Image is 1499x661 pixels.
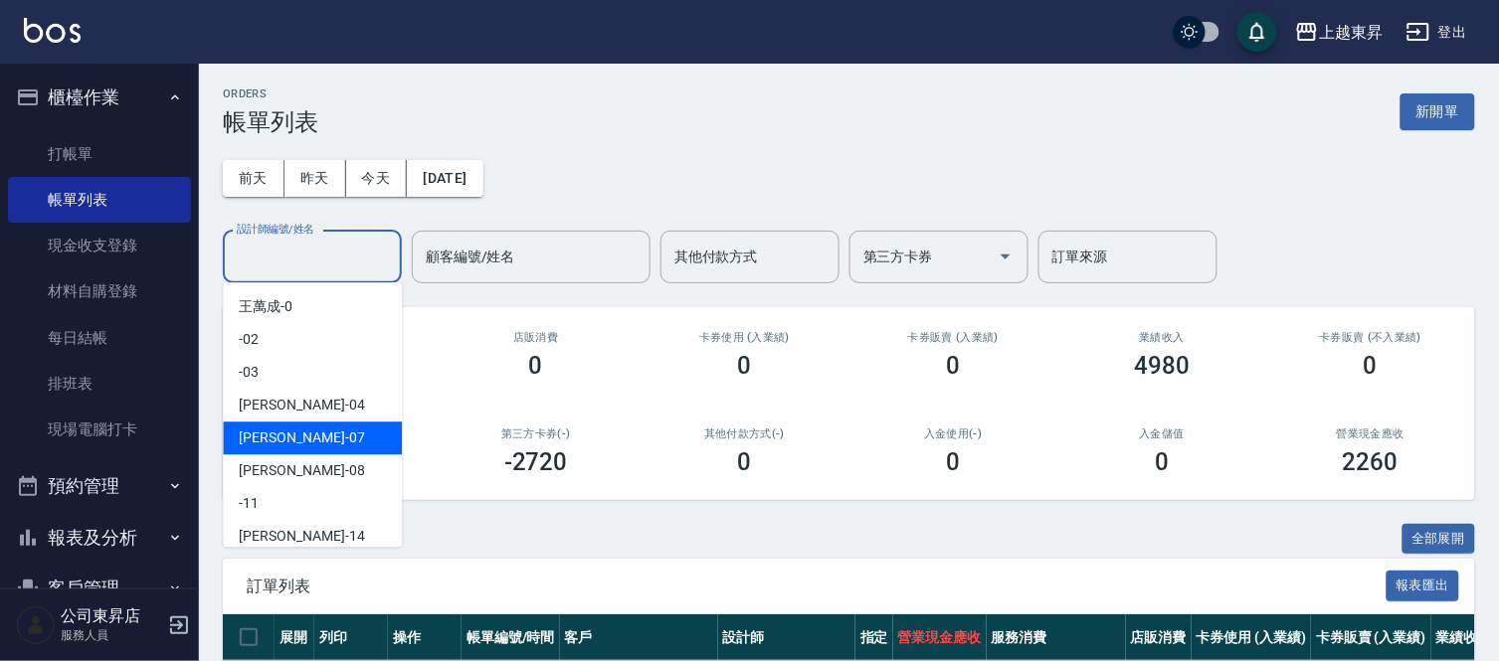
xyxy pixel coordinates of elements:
[1364,352,1378,380] h3: 0
[239,427,364,448] span: [PERSON_NAME] -07
[1126,614,1192,661] th: 店販消費
[718,614,855,661] th: 設計師
[1387,576,1460,594] a: 報表匯出
[664,427,826,440] h2: 其他付款方式(-)
[990,241,1022,272] button: Open
[1401,93,1475,130] button: 新開單
[8,315,191,361] a: 每日結帳
[872,427,1033,440] h2: 入金使用(-)
[664,331,826,344] h2: 卡券使用 (入業績)
[8,563,191,614] button: 客戶管理
[8,268,191,314] a: 材料自購登錄
[24,18,81,43] img: Logo
[529,352,543,380] h3: 0
[946,352,960,380] h3: 0
[8,407,191,452] a: 現場電腦打卡
[1290,331,1451,344] h2: 卡券販賣 (不入業績)
[223,108,318,136] h3: 帳單列表
[61,626,162,644] p: 服務人員
[61,606,162,626] h5: 公司東昇店
[987,614,1126,661] th: 服務消費
[239,329,259,350] span: -02
[247,577,1387,596] span: 訂單列表
[388,614,462,661] th: 操作
[456,331,617,344] h2: 店販消費
[738,448,752,476] h3: 0
[239,395,364,415] span: [PERSON_NAME] -04
[1401,101,1475,120] a: 新開單
[1311,614,1431,661] th: 卡券販賣 (入業績)
[1192,614,1312,661] th: 卡券使用 (入業績)
[223,87,318,100] h2: ORDERS
[872,331,1033,344] h2: 卡券販賣 (入業績)
[8,72,191,123] button: 櫃檯作業
[560,614,718,661] th: 客戶
[946,448,960,476] h3: 0
[8,223,191,268] a: 現金收支登錄
[855,614,893,661] th: 指定
[314,614,388,661] th: 列印
[738,352,752,380] h3: 0
[239,362,259,383] span: -03
[239,493,259,514] span: -11
[893,614,987,661] th: 營業現金應收
[1343,448,1399,476] h3: 2260
[456,427,617,440] h2: 第三方卡券(-)
[1155,448,1169,476] h3: 0
[239,460,364,481] span: [PERSON_NAME] -08
[1287,12,1391,53] button: 上越東昇
[462,614,560,661] th: 帳單編號/時間
[1403,524,1476,555] button: 全部展開
[8,177,191,223] a: 帳單列表
[346,160,408,197] button: 今天
[8,361,191,407] a: 排班表
[1290,427,1451,440] h2: 營業現金應收
[275,614,314,661] th: 展開
[239,296,292,317] span: 王萬成 -0
[407,160,482,197] button: [DATE]
[284,160,346,197] button: 昨天
[16,605,56,645] img: Person
[223,160,284,197] button: 前天
[504,448,568,476] h3: -2720
[237,222,314,237] label: 設計師編號/姓名
[1431,614,1497,661] th: 業績收入
[1081,427,1242,440] h2: 入金儲值
[1237,12,1277,52] button: save
[8,512,191,564] button: 報表及分析
[1134,352,1190,380] h3: 4980
[1399,14,1475,51] button: 登出
[1319,20,1383,45] div: 上越東昇
[1081,331,1242,344] h2: 業績收入
[1387,571,1460,601] button: 報表匯出
[239,526,364,547] span: [PERSON_NAME] -14
[8,131,191,177] a: 打帳單
[8,460,191,512] button: 預約管理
